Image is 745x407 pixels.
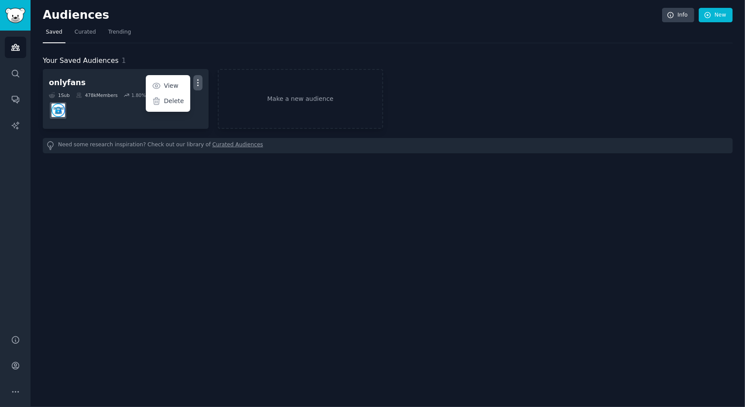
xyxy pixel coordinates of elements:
[43,25,65,43] a: Saved
[5,8,25,23] img: GummySearch logo
[43,8,662,22] h2: Audiences
[164,81,179,90] p: View
[43,138,733,153] div: Need some research inspiration? Check out our library of
[75,28,96,36] span: Curated
[699,8,733,23] a: New
[43,55,119,66] span: Your Saved Audiences
[49,92,70,98] div: 1 Sub
[51,103,65,117] img: onlyfansadvice
[131,92,156,98] div: 1.80 % /mo
[72,25,99,43] a: Curated
[147,77,189,95] a: View
[218,69,384,129] a: Make a new audience
[108,28,131,36] span: Trending
[213,141,263,150] a: Curated Audiences
[43,69,209,129] a: onlyfansViewDelete1Sub478kMembers1.80% /moonlyfansadvice
[76,92,118,98] div: 478k Members
[122,56,126,65] span: 1
[662,8,694,23] a: Info
[46,28,62,36] span: Saved
[105,25,134,43] a: Trending
[164,97,184,106] p: Delete
[49,77,86,88] div: onlyfans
